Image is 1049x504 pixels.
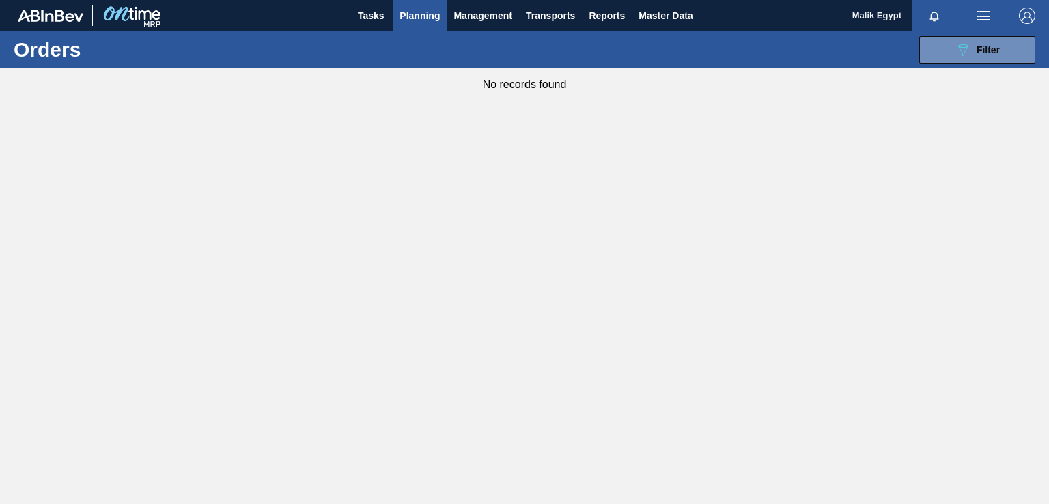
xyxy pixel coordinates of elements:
span: Planning [400,8,440,24]
span: Transports [526,8,575,24]
span: Reports [589,8,625,24]
img: Logout [1019,8,1035,24]
button: Filter [919,36,1035,64]
h1: Orders [14,42,210,57]
span: Filter [977,44,1000,55]
button: Notifications [912,6,956,25]
img: TNhmsLtSVTkK8tSr43FrP2fwEKptu5GPRR3wAAAABJRU5ErkJggg== [18,10,83,22]
span: Master Data [639,8,693,24]
span: Tasks [356,8,386,24]
span: Management [453,8,512,24]
img: userActions [975,8,992,24]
